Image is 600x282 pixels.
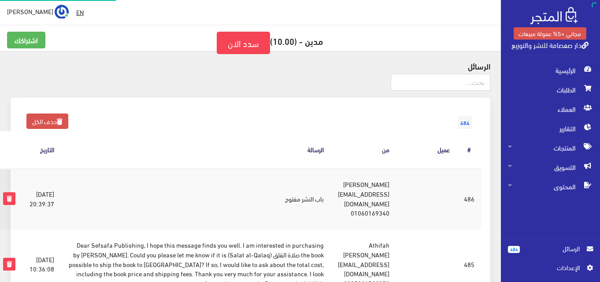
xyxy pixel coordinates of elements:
a: العملاء [501,99,600,119]
img: . [530,7,578,24]
a: ... [PERSON_NAME] [7,4,69,18]
a: دار صفصافة للنشر والتوزيع [511,38,589,51]
td: [PERSON_NAME] [EMAIL_ADDRESS][DOMAIN_NAME] 01060169340 [331,168,396,229]
span: التسويق [508,157,593,177]
input: بحث... [391,74,490,91]
span: المنتجات [508,138,593,157]
u: EN [76,7,84,18]
span: التقارير [508,119,593,138]
td: 486 [457,168,481,229]
td: [DATE] 20:39:37 [22,168,61,229]
a: اﻹعدادات [508,263,593,277]
a: المحتوى [501,177,600,196]
span: 484 [508,246,520,253]
span: اﻹعدادات [515,263,579,272]
span: الرئيسية [508,61,593,80]
span: الطلبات [508,80,593,99]
th: من [331,132,396,168]
span: [PERSON_NAME] [7,6,53,17]
a: EN [73,4,87,20]
td: باب النشر مفتوح [61,168,331,229]
a: مجاني +5% عمولة مبيعات [514,27,586,40]
h4: الرسائل [11,62,490,70]
h5: مدين - (10.00) [7,32,494,54]
span: الرسائل [527,244,580,253]
img: ... [55,5,69,19]
span: 484 [458,116,472,129]
th: الرسالة [61,132,331,168]
span: العملاء [508,99,593,119]
a: 484 الرسائل [508,244,593,263]
th: عميل [396,132,457,168]
span: المحتوى [508,177,593,196]
th: التاريخ [22,132,61,168]
a: الطلبات [501,80,600,99]
a: حذف الكل [26,114,68,129]
a: المنتجات [501,138,600,157]
a: الرئيسية [501,61,600,80]
th: # [457,132,481,168]
a: التقارير [501,119,600,138]
a: اشتراكك [7,32,45,48]
a: سدد الان [217,32,270,54]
